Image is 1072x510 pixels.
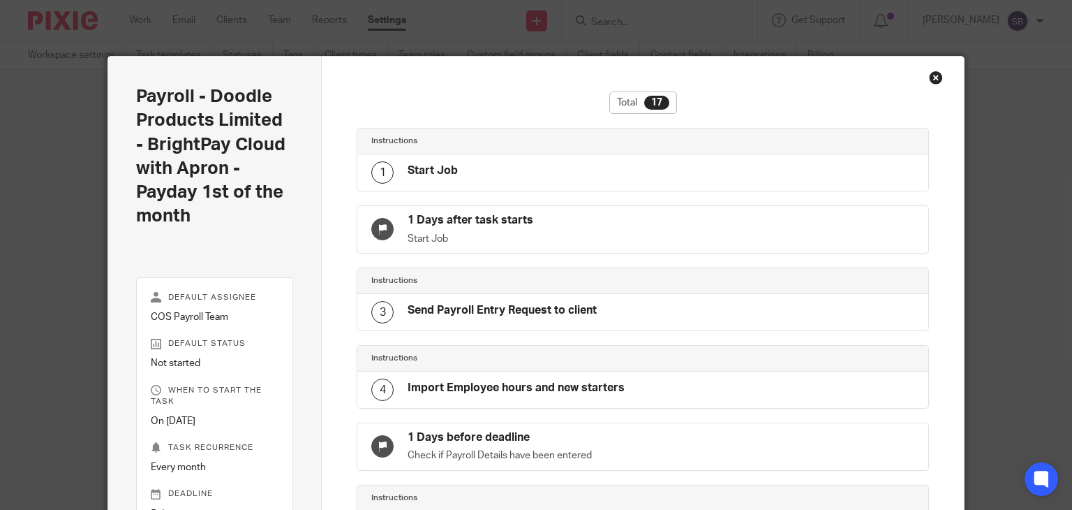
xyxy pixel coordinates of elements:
[371,161,394,184] div: 1
[151,310,279,324] p: COS Payroll Team
[151,442,279,453] p: Task recurrence
[151,292,279,303] p: Default assignee
[609,92,677,114] div: Total
[408,430,643,445] h4: 1 Days before deadline
[371,136,643,147] h4: Instructions
[371,379,394,401] div: 4
[408,381,625,395] h4: Import Employee hours and new starters
[151,488,279,500] p: Deadline
[371,275,643,286] h4: Instructions
[136,85,294,228] h2: Payroll - Doodle Products Limited - BrightPay Cloud with Apron - Payday 1st of the month
[151,338,279,349] p: Default status
[408,303,597,318] h4: Send Payroll Entry Request to client
[408,213,643,228] h4: 1 Days after task starts
[371,353,643,364] h4: Instructions
[371,301,394,323] div: 3
[408,449,643,462] p: Check if Payroll Details have been entered
[371,493,643,504] h4: Instructions
[408,232,643,246] p: Start Job
[151,385,279,407] p: When to start the task
[151,356,279,370] p: Not started
[644,96,669,110] div: 17
[151,460,279,474] p: Every month
[151,414,279,428] p: On [DATE]
[408,163,458,178] h4: Start Job
[929,71,943,85] div: Close this dialog window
